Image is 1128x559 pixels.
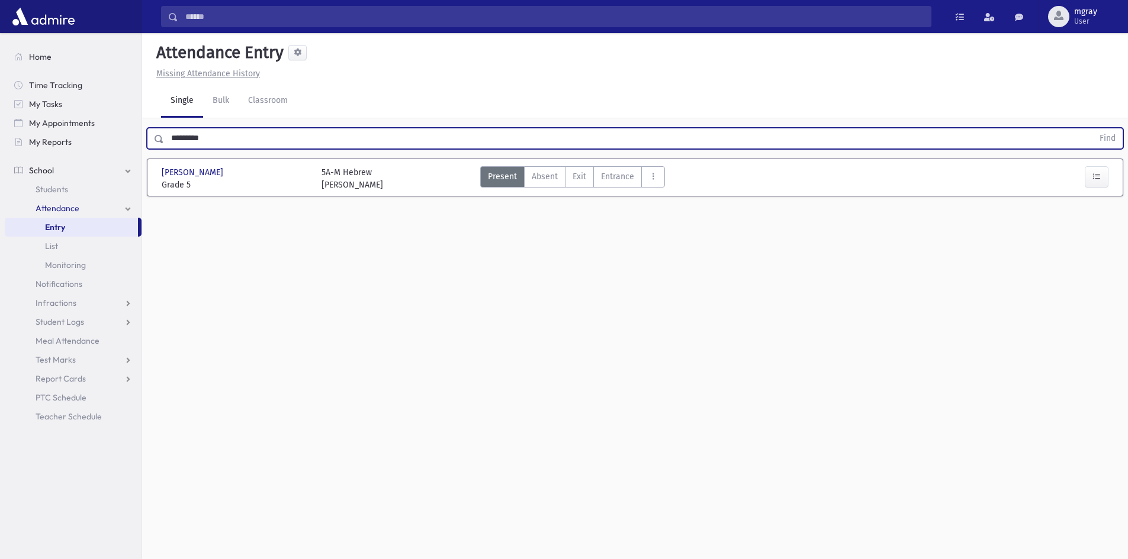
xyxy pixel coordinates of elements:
span: Notifications [36,279,82,289]
span: Meal Attendance [36,335,99,346]
button: Find [1092,128,1123,148]
a: List [5,237,142,256]
a: School [5,161,142,180]
img: AdmirePro [9,5,78,28]
a: Student Logs [5,312,142,331]
span: My Tasks [29,99,62,109]
span: Infractions [36,298,76,308]
span: User [1074,17,1097,26]
span: School [29,165,54,176]
a: Meal Attendance [5,331,142,350]
span: Time Tracking [29,80,82,91]
span: My Reports [29,137,72,147]
span: Grade 5 [162,179,310,191]
a: Infractions [5,293,142,312]
div: 5A-M Hebrew [PERSON_NAME] [322,166,383,191]
h5: Attendance Entry [152,43,284,63]
a: Entry [5,218,138,237]
span: Report Cards [36,373,86,384]
span: Students [36,184,68,195]
u: Missing Attendance History [156,69,260,79]
span: [PERSON_NAME] [162,166,226,179]
a: My Appointments [5,114,142,133]
span: Exit [573,170,586,183]
a: Notifications [5,274,142,293]
span: Student Logs [36,316,84,327]
span: Monitoring [45,260,86,270]
a: Report Cards [5,369,142,388]
span: Test Marks [36,354,76,365]
a: Time Tracking [5,76,142,95]
a: Single [161,85,203,118]
span: Absent [532,170,558,183]
a: Attendance [5,199,142,218]
span: PTC Schedule [36,392,86,403]
span: mgray [1074,7,1097,17]
a: Home [5,47,142,66]
a: Students [5,180,142,199]
a: My Reports [5,133,142,151]
input: Search [178,6,931,27]
a: Classroom [239,85,297,118]
div: AttTypes [480,166,665,191]
span: Attendance [36,203,79,214]
a: Teacher Schedule [5,407,142,426]
a: Bulk [203,85,239,118]
a: PTC Schedule [5,388,142,407]
span: Entry [45,222,65,232]
a: Monitoring [5,256,142,274]
span: Home [29,51,52,62]
span: Present [488,170,517,183]
span: List [45,241,58,251]
a: Missing Attendance History [152,69,260,79]
span: Entrance [601,170,634,183]
span: My Appointments [29,118,95,128]
span: Teacher Schedule [36,411,102,422]
a: Test Marks [5,350,142,369]
a: My Tasks [5,95,142,114]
